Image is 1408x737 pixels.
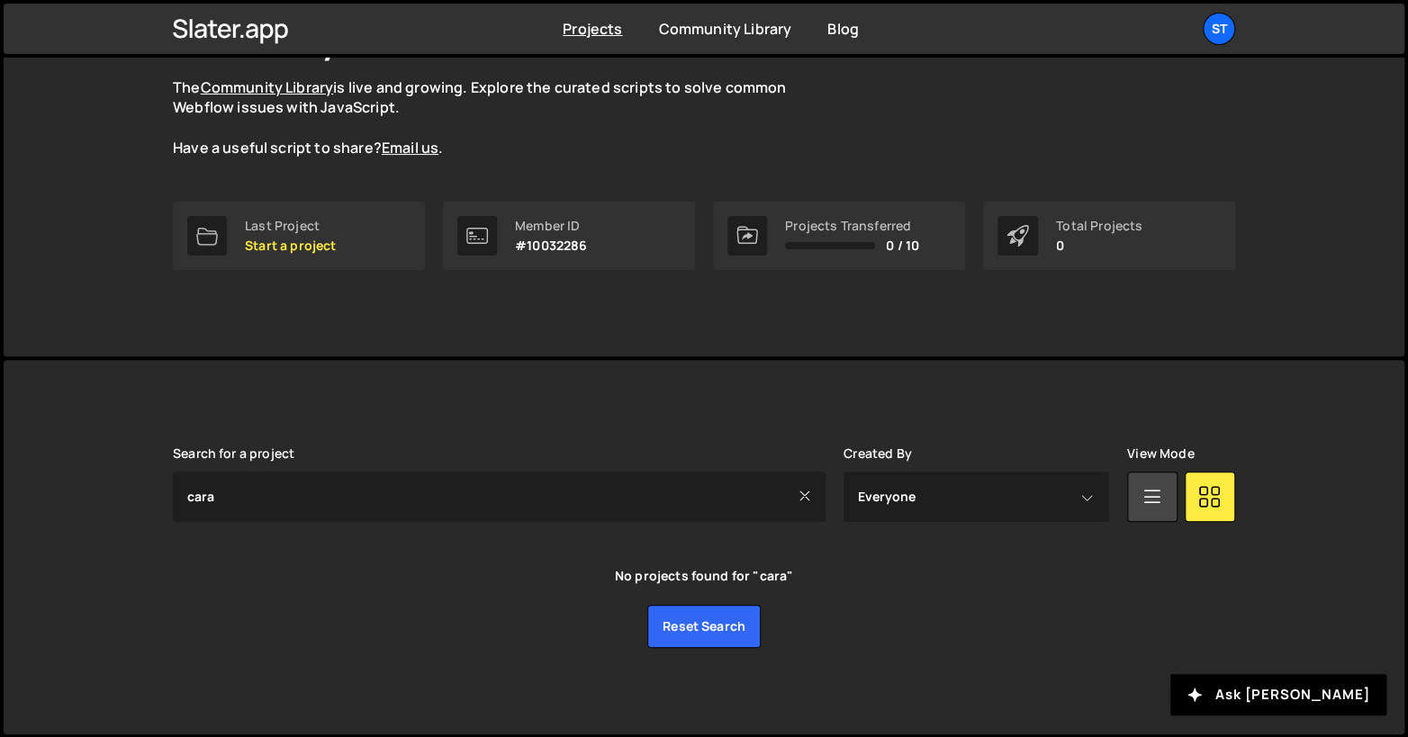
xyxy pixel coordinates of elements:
[173,446,294,461] label: Search for a project
[1127,446,1194,461] label: View Mode
[245,238,336,253] p: Start a project
[658,19,791,39] a: Community Library
[515,238,587,253] p: #10032286
[1170,674,1386,715] button: Ask [PERSON_NAME]
[382,138,438,157] a: Email us
[1056,238,1142,253] p: 0
[563,19,622,39] a: Projects
[245,219,336,233] div: Last Project
[647,605,761,648] a: Reset search
[844,446,912,461] label: Created By
[173,202,425,270] a: Last Project Start a project
[200,77,333,97] a: Community Library
[515,219,587,233] div: Member ID
[886,238,919,253] span: 0 / 10
[785,219,919,233] div: Projects Transferred
[827,19,859,39] a: Blog
[1203,13,1235,45] a: St
[173,472,826,522] input: Type your project...
[173,77,821,158] p: The is live and growing. Explore the curated scripts to solve common Webflow issues with JavaScri...
[615,565,793,587] div: No projects found for "cara"
[1056,219,1142,233] div: Total Projects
